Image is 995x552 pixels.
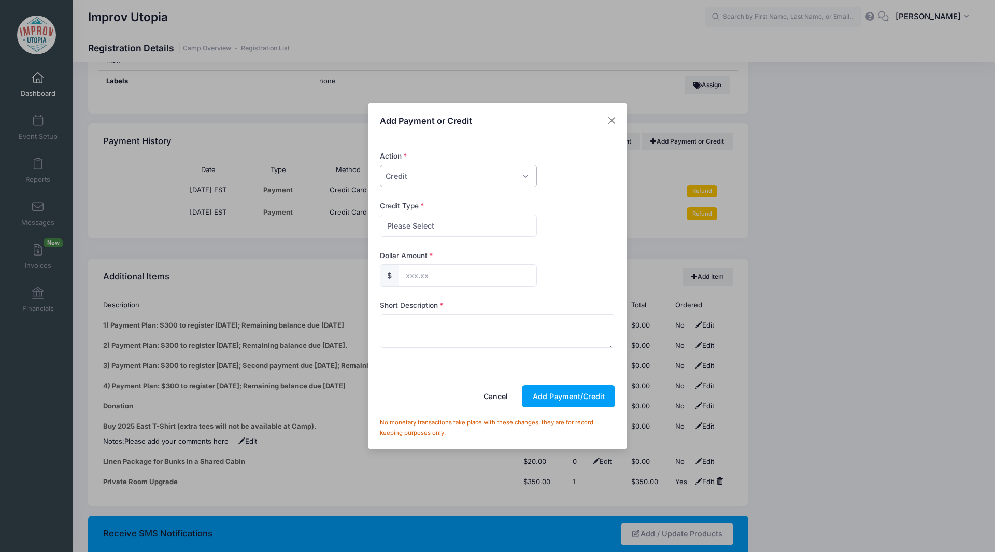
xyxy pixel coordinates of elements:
[380,264,399,287] div: $
[603,111,621,130] button: Close
[380,201,424,211] label: Credit Type
[473,385,519,407] button: Cancel
[380,250,433,261] label: Dollar Amount
[380,419,593,436] small: No monetary transactions take place with these changes, they are for record keeping purposes only.
[380,151,407,161] label: Action
[380,115,472,127] h4: Add Payment or Credit
[399,264,537,287] input: xxx.xx
[522,385,615,407] button: Add Payment/Credit
[380,300,444,310] label: Short Description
